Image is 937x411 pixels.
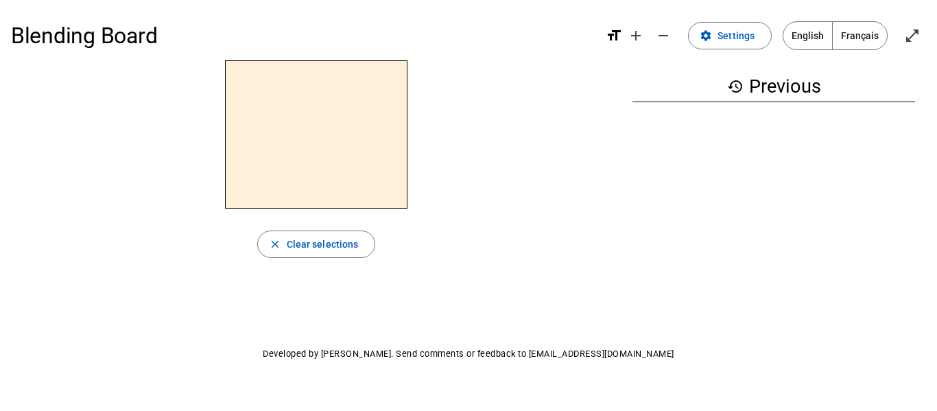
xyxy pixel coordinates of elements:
[833,22,887,49] span: Français
[628,27,644,44] mat-icon: add
[11,14,595,58] h1: Blending Board
[257,231,376,258] button: Clear selections
[727,78,744,95] mat-icon: history
[11,346,926,362] p: Developed by [PERSON_NAME]. Send comments or feedback to [EMAIL_ADDRESS][DOMAIN_NAME]
[717,27,755,44] span: Settings
[622,22,650,49] button: Increase font size
[606,27,622,44] mat-icon: format_size
[650,22,677,49] button: Decrease font size
[269,238,281,250] mat-icon: close
[655,27,672,44] mat-icon: remove
[783,22,832,49] span: English
[688,22,772,49] button: Settings
[287,236,359,253] span: Clear selections
[783,21,888,50] mat-button-toggle-group: Language selection
[700,30,712,42] mat-icon: settings
[899,22,926,49] button: Enter full screen
[904,27,921,44] mat-icon: open_in_full
[632,71,915,102] h3: Previous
